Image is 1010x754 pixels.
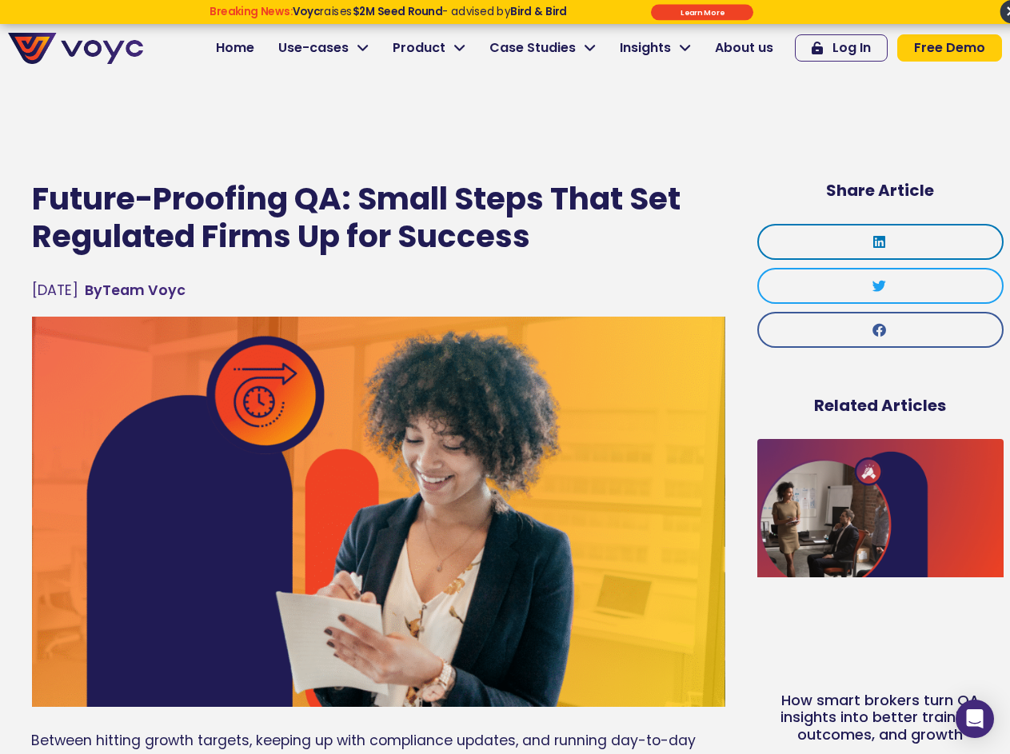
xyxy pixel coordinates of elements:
[278,38,349,58] span: Use-cases
[832,42,871,54] span: Log In
[757,181,1003,200] h5: Share Article
[914,42,985,54] span: Free Demo
[757,312,1003,348] div: Share on facebook
[155,5,621,30] div: Breaking News: Voyc raises $2M Seed Round - advised by Bird & Bird
[8,33,143,64] img: voyc-full-logo
[780,690,980,744] a: How smart brokers turn QA insights into better training, outcomes, and growth
[757,396,1003,415] h5: Related Articles
[216,38,254,58] span: Home
[293,4,320,19] strong: Voyc
[85,281,102,300] span: By
[85,280,186,301] span: Team Voyc
[757,224,1003,260] div: Share on linkedin
[204,32,266,64] a: Home
[293,4,567,19] span: raises - advised by
[32,281,78,300] time: [DATE]
[477,32,608,64] a: Case Studies
[608,32,703,64] a: Insights
[381,32,477,64] a: Product
[715,38,773,58] span: About us
[651,4,753,20] div: Submit
[897,34,1002,62] a: Free Demo
[956,700,994,738] div: Open Intercom Messenger
[757,268,1003,304] div: Share on twitter
[489,38,576,58] span: Case Studies
[703,32,785,64] a: About us
[510,4,567,19] strong: Bird & Bird
[210,4,293,19] strong: Breaking News:
[266,32,381,64] a: Use-cases
[795,34,888,62] a: Log In
[393,38,445,58] span: Product
[32,181,725,256] h1: Future-Proofing QA: Small Steps That Set Regulated Firms Up for Success
[85,280,186,301] a: ByTeam Voyc
[620,38,671,58] span: Insights
[353,4,443,19] strong: $2M Seed Round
